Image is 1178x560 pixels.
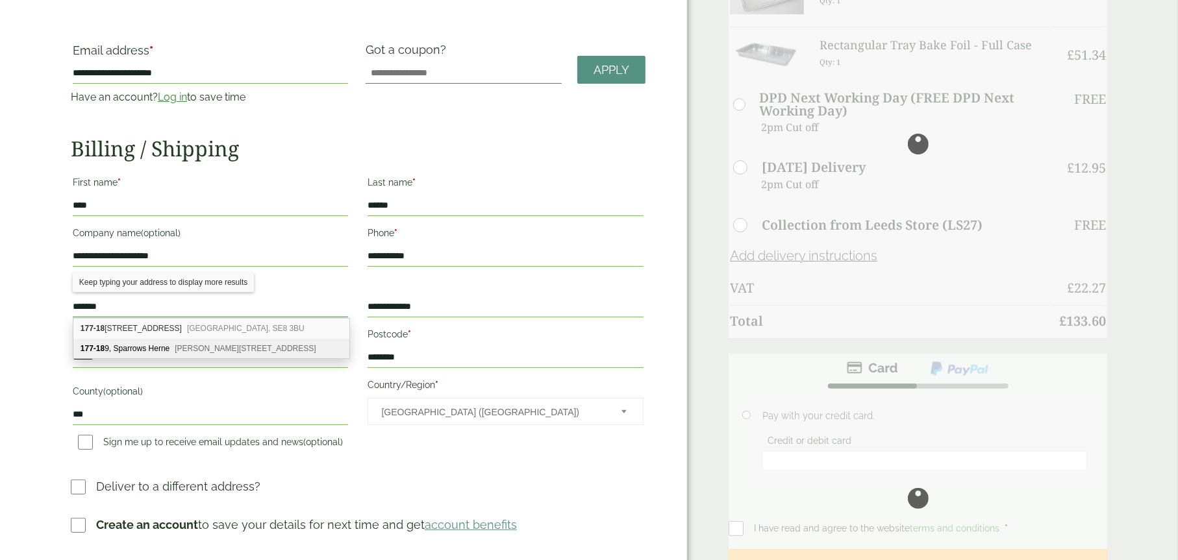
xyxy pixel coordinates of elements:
a: Log in [158,91,187,103]
p: to save your details for next time and get [96,516,517,533]
label: Country/Region [368,376,644,398]
label: First name [73,173,349,195]
span: [PERSON_NAME][STREET_ADDRESS] [175,344,316,353]
abbr: required [412,177,416,188]
label: County [73,382,349,404]
label: Company name [73,224,349,246]
div: Keep typing your address to display more results [73,273,254,292]
span: [GEOGRAPHIC_DATA], SE8 3BU [187,324,305,333]
a: account benefits [425,518,517,531]
a: Apply [577,56,645,84]
b: 177-18 [81,324,105,333]
h2: Billing / Shipping [71,136,645,161]
span: Country/Region [368,398,644,425]
label: Postcode [368,325,644,347]
strong: Create an account [96,518,198,531]
span: (optional) [141,228,181,238]
div: 177-189, Sparrows Herne [73,339,349,358]
span: (optional) [103,386,143,396]
span: (optional) [303,437,343,447]
span: Apply [594,63,629,77]
label: Phone [368,224,644,246]
label: Email address [73,45,349,63]
abbr: required [149,43,153,57]
label: Last name [368,173,644,195]
abbr: required [435,380,438,390]
span: United Kingdom (UK) [381,398,604,426]
abbr: required [118,177,121,188]
p: Deliver to a different address? [96,478,260,495]
b: 177-18 [81,344,105,353]
input: Sign me up to receive email updates and news(optional) [78,435,93,450]
abbr: required [408,329,411,339]
p: Have an account? to save time [71,90,351,105]
label: Got a coupon? [366,43,451,63]
abbr: required [394,228,397,238]
label: Sign me up to receive email updates and news [73,437,348,451]
div: 177-189, Creek Road [73,319,349,339]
